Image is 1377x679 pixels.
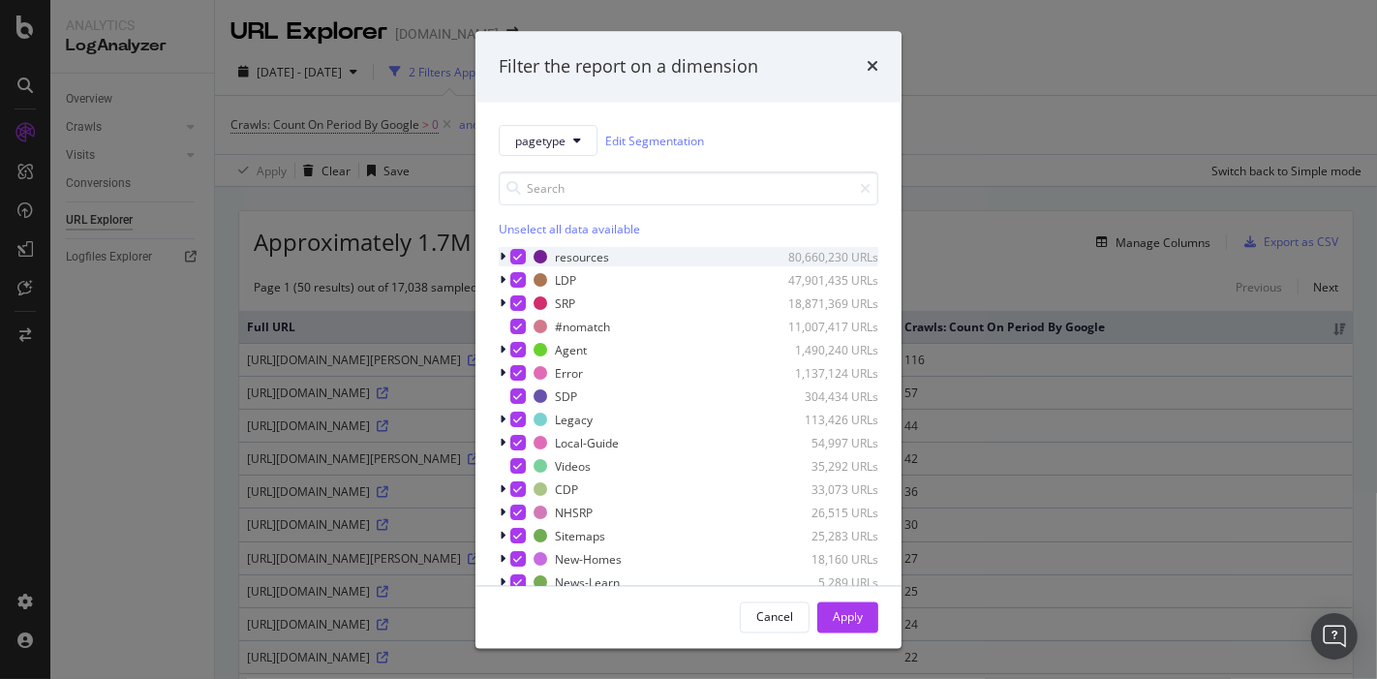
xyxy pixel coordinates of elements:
div: 33,073 URLs [783,481,878,498]
div: LDP [555,272,576,289]
div: 26,515 URLs [783,505,878,521]
div: times [867,54,878,79]
div: 35,292 URLs [783,458,878,475]
div: SRP [555,295,575,312]
div: 18,871,369 URLs [783,295,878,312]
div: News-Learn [555,574,620,591]
input: Search [499,172,878,206]
div: 47,901,435 URLs [783,272,878,289]
div: 5,289 URLs [783,574,878,591]
div: Sitemaps [555,528,605,544]
button: pagetype [499,126,597,157]
div: NHSRP [555,505,593,521]
div: SDP [555,388,577,405]
div: 1,490,240 URLs [783,342,878,358]
a: Edit Segmentation [605,131,704,151]
div: 113,426 URLs [783,412,878,428]
div: 304,434 URLs [783,388,878,405]
div: #nomatch [555,319,610,335]
div: resources [555,249,609,265]
div: New-Homes [555,551,622,568]
div: Error [555,365,583,382]
div: Open Intercom Messenger [1311,613,1358,660]
div: 1,137,124 URLs [783,365,878,382]
div: Unselect all data available [499,222,878,238]
div: 18,160 URLs [783,551,878,568]
div: 80,660,230 URLs [783,249,878,265]
div: 54,997 URLs [783,435,878,451]
div: Cancel [756,608,793,625]
button: Cancel [740,602,810,633]
div: Apply [833,608,863,625]
div: 25,283 URLs [783,528,878,544]
div: Legacy [555,412,593,428]
div: Local-Guide [555,435,619,451]
div: modal [475,31,902,648]
div: Videos [555,458,591,475]
div: 11,007,417 URLs [783,319,878,335]
div: Filter the report on a dimension [499,54,758,79]
span: pagetype [515,133,566,149]
div: CDP [555,481,578,498]
button: Apply [817,602,878,633]
div: Agent [555,342,587,358]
